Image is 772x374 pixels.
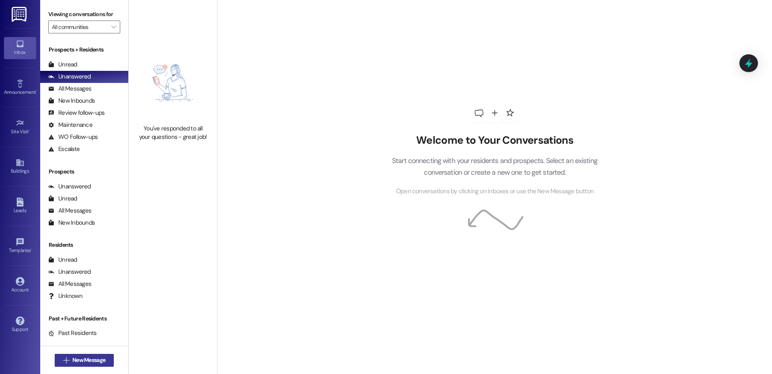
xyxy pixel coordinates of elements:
[48,85,91,93] div: All Messages
[4,156,36,178] a: Buildings
[48,121,92,129] div: Maintenance
[111,24,116,30] i: 
[396,186,593,196] span: Open conversations by clicking on inboxes or use the New Message button
[380,155,610,178] p: Start connecting with your residents and prospects. Select an existing conversation or create a n...
[40,241,128,249] div: Residents
[29,128,30,133] span: •
[48,280,91,288] div: All Messages
[4,275,36,296] a: Account
[63,357,69,364] i: 
[48,97,95,105] div: New Inbounds
[48,182,91,191] div: Unanswered
[48,145,80,153] div: Escalate
[48,60,77,69] div: Unread
[36,88,37,94] span: •
[40,45,128,54] div: Prospects + Residents
[138,124,208,142] div: You've responded to all your questions - great job!
[48,292,82,300] div: Unknown
[48,8,120,21] label: Viewing conversations for
[31,246,32,252] span: •
[4,116,36,138] a: Site Visit •
[48,194,77,203] div: Unread
[40,167,128,176] div: Prospects
[48,256,77,264] div: Unread
[4,235,36,257] a: Templates •
[55,354,114,367] button: New Message
[48,219,95,227] div: New Inbounds
[48,207,91,215] div: All Messages
[72,356,105,364] span: New Message
[40,314,128,323] div: Past + Future Residents
[4,314,36,336] a: Support
[48,268,91,276] div: Unanswered
[48,133,98,141] div: WO Follow-ups
[4,37,36,59] a: Inbox
[52,21,107,33] input: All communities
[12,7,28,22] img: ResiDesk Logo
[48,109,105,117] div: Review follow-ups
[138,45,208,120] img: empty-state
[380,134,610,147] h2: Welcome to Your Conversations
[4,195,36,217] a: Leads
[48,329,97,337] div: Past Residents
[48,72,91,81] div: Unanswered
